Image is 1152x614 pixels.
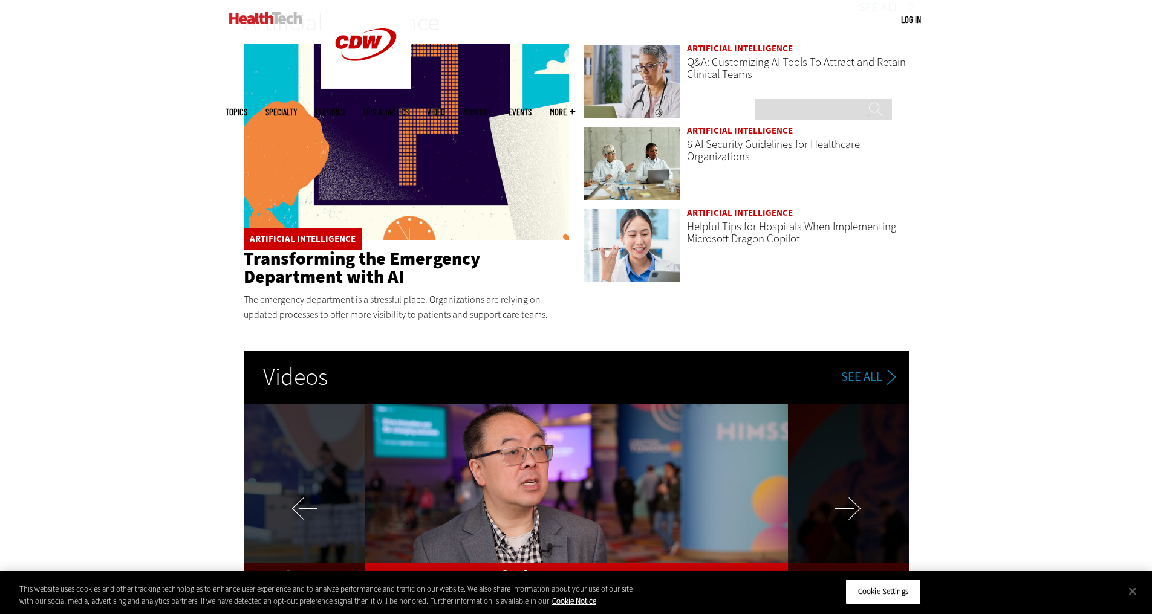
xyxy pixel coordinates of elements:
span: Topics [226,108,247,117]
span: HIMSS25: The Building Blocks of Healthcare AI Success [371,566,733,606]
button: Close [1119,578,1146,604]
a: Events [509,108,532,117]
a: Features [315,108,345,117]
a: See All [841,369,906,385]
a: Artificial Intelligence [687,124,793,137]
a: Log in [901,14,921,25]
span: See All [841,370,882,383]
a: HIMSS25: The Building Blocks of Healthcare AI Success [365,563,788,604]
a: Tips & Tactics [363,108,409,117]
p: The emergency department is a stressful place. Organizations are relying on updated processes to ... [244,292,569,323]
div: This website uses cookies and other tracking technologies to enhance user experience and to analy... [19,583,634,607]
a: doctor on laptop [583,44,680,120]
a: Doctor using phone to dictate to tablet [583,208,680,285]
div: User menu [901,13,921,26]
button: Cookie Settings [845,579,921,604]
img: Doctor using phone to dictate to tablet [583,208,680,283]
img: Doctors meeting in the office [583,126,680,201]
a: MonITor [463,108,490,117]
a: Video [427,108,445,117]
img: illustration of question mark [244,44,569,239]
h3: Videos [244,351,347,404]
a: CDW [321,80,411,92]
a: More information about your privacy [552,596,596,606]
span: Specialty [265,108,297,117]
a: Artificial Intelligence [687,207,793,219]
a: Doctors meeting in the office [583,126,680,202]
img: Home [229,12,302,24]
a: Artificial Intelligence [250,233,356,245]
a: 6 AI Security Guidelines for Healthcare Organizations [687,137,860,164]
span: More [550,108,575,117]
a: Transforming the Emergency Department with AI [244,247,480,289]
a: Helpful Tips for Hospitals When Implementing Microsoft Dragon Copilot [687,219,896,246]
